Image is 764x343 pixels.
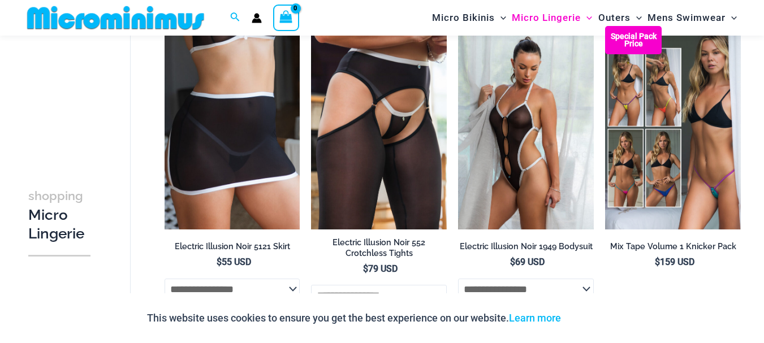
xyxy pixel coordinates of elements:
span: $ [363,263,368,274]
a: Mix Tape Volume 1 Knicker Pack [605,241,741,256]
img: Electric Illusion Noir Skirt 02 [165,26,300,229]
h2: Mix Tape Volume 1 Knicker Pack [605,241,741,252]
img: MM SHOP LOGO FLAT [23,5,209,31]
a: Micro BikinisMenu ToggleMenu Toggle [429,3,509,32]
a: Electric Illusion Noir 1521 Bra 611 Micro 552 Tights 06Electric Illusion Noir 1521 Bra 611 Micro ... [311,26,447,229]
h2: Electric Illusion Noir 5121 Skirt [165,241,300,252]
a: OutersMenu ToggleMenu Toggle [595,3,645,32]
p: This website uses cookies to ensure you get the best experience on our website. [147,310,561,327]
span: Menu Toggle [581,3,592,32]
img: Pack F [605,26,741,229]
span: $ [510,257,515,267]
span: Menu Toggle [495,3,506,32]
a: Search icon link [230,11,240,25]
span: Outers [598,3,631,32]
bdi: 159 USD [655,257,694,267]
span: Menu Toggle [631,3,642,32]
a: Electric Illusion Noir Skirt 02Electric Illusion Noir 1521 Bra 611 Micro 5121 Skirt 01Electric Il... [165,26,300,229]
bdi: 69 USD [510,257,545,267]
span: Menu Toggle [726,3,737,32]
a: Electric Illusion Noir 5121 Skirt [165,241,300,256]
img: Electric Illusion Noir 1949 Bodysuit 04 [458,26,594,229]
a: Electric Illusion Noir 1949 Bodysuit [458,241,594,256]
span: Micro Bikinis [432,3,495,32]
img: Electric Illusion Noir 1521 Bra 611 Micro 552 Tights 06 [311,26,447,229]
a: Mens SwimwearMenu ToggleMenu Toggle [645,3,740,32]
button: Accept [569,305,618,332]
h2: Electric Illusion Noir 1949 Bodysuit [458,241,594,252]
span: $ [655,257,660,267]
h2: Electric Illusion Noir 552 Crotchless Tights [311,237,447,258]
bdi: 79 USD [363,263,398,274]
b: Special Pack Price [605,33,662,47]
span: shopping [28,189,83,203]
bdi: 55 USD [217,257,251,267]
h3: Micro Lingerie [28,186,90,244]
a: Micro LingerieMenu ToggleMenu Toggle [509,3,595,32]
span: Mens Swimwear [648,3,726,32]
span: Micro Lingerie [512,3,581,32]
span: $ [217,257,222,267]
nav: Site Navigation [428,2,741,34]
a: Learn more [509,312,561,324]
a: Account icon link [252,13,262,23]
a: View Shopping Cart, empty [273,5,299,31]
a: Pack F Pack BPack B [605,26,741,229]
a: Electric Illusion Noir 1949 Bodysuit 03Electric Illusion Noir 1949 Bodysuit 04Electric Illusion N... [458,26,594,229]
a: Electric Illusion Noir 552 Crotchless Tights [311,237,447,263]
